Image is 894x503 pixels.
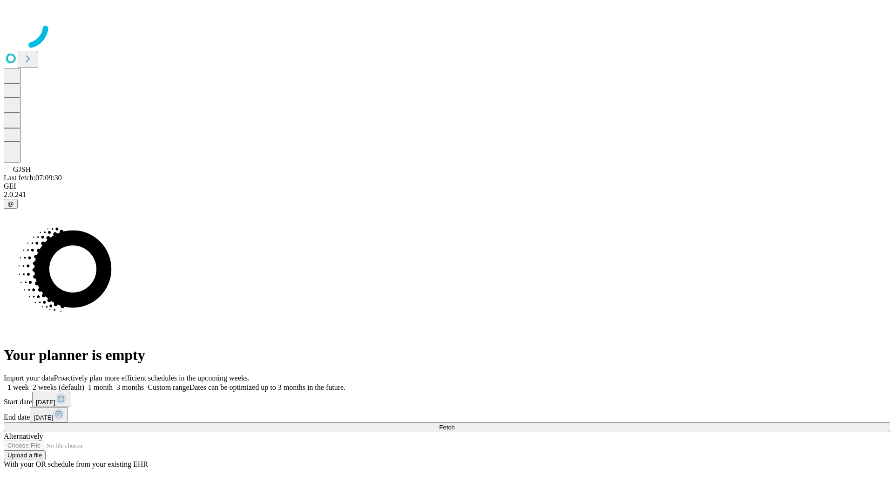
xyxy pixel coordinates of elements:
[34,414,53,421] span: [DATE]
[4,374,54,382] span: Import your data
[7,200,14,207] span: @
[116,383,144,391] span: 3 months
[4,432,43,440] span: Alternatively
[4,199,18,209] button: @
[4,182,890,190] div: GEI
[4,407,890,422] div: End date
[4,174,62,182] span: Last fetch: 07:09:30
[54,374,250,382] span: Proactively plan more efficient schedules in the upcoming weeks.
[7,383,29,391] span: 1 week
[33,383,84,391] span: 2 weeks (default)
[88,383,113,391] span: 1 month
[4,347,890,364] h1: Your planner is empty
[32,392,70,407] button: [DATE]
[4,190,890,199] div: 2.0.241
[439,424,454,431] span: Fetch
[148,383,189,391] span: Custom range
[30,407,68,422] button: [DATE]
[190,383,345,391] span: Dates can be optimized up to 3 months in the future.
[4,460,148,468] span: With your OR schedule from your existing EHR
[4,392,890,407] div: Start date
[4,422,890,432] button: Fetch
[13,165,31,173] span: GJSH
[36,399,55,406] span: [DATE]
[4,450,46,460] button: Upload a file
